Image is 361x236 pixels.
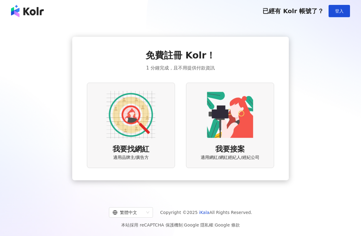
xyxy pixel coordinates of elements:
[329,5,350,17] button: 登入
[113,155,149,161] span: 適用品牌主/廣告方
[215,223,240,227] a: Google 條款
[335,9,344,13] span: 登入
[213,223,215,227] span: |
[146,64,215,72] span: 1 分鐘完成，且不用提供付款資訊
[215,144,245,155] span: 我要接案
[199,210,210,215] a: iKala
[11,5,44,17] img: logo
[201,155,259,161] span: 適用網紅/網紅經紀人/經紀公司
[146,49,216,62] span: 免費註冊 Kolr！
[113,208,144,217] div: 繁體中文
[262,7,324,15] span: 已經有 Kolr 帳號了？
[121,221,240,229] span: 本站採用 reCAPTCHA 保護機制
[106,90,155,139] img: AD identity option
[206,90,255,139] img: KOL identity option
[113,144,149,155] span: 我要找網紅
[160,209,252,216] span: Copyright © 2025 All Rights Reserved.
[183,223,184,227] span: |
[184,223,213,227] a: Google 隱私權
